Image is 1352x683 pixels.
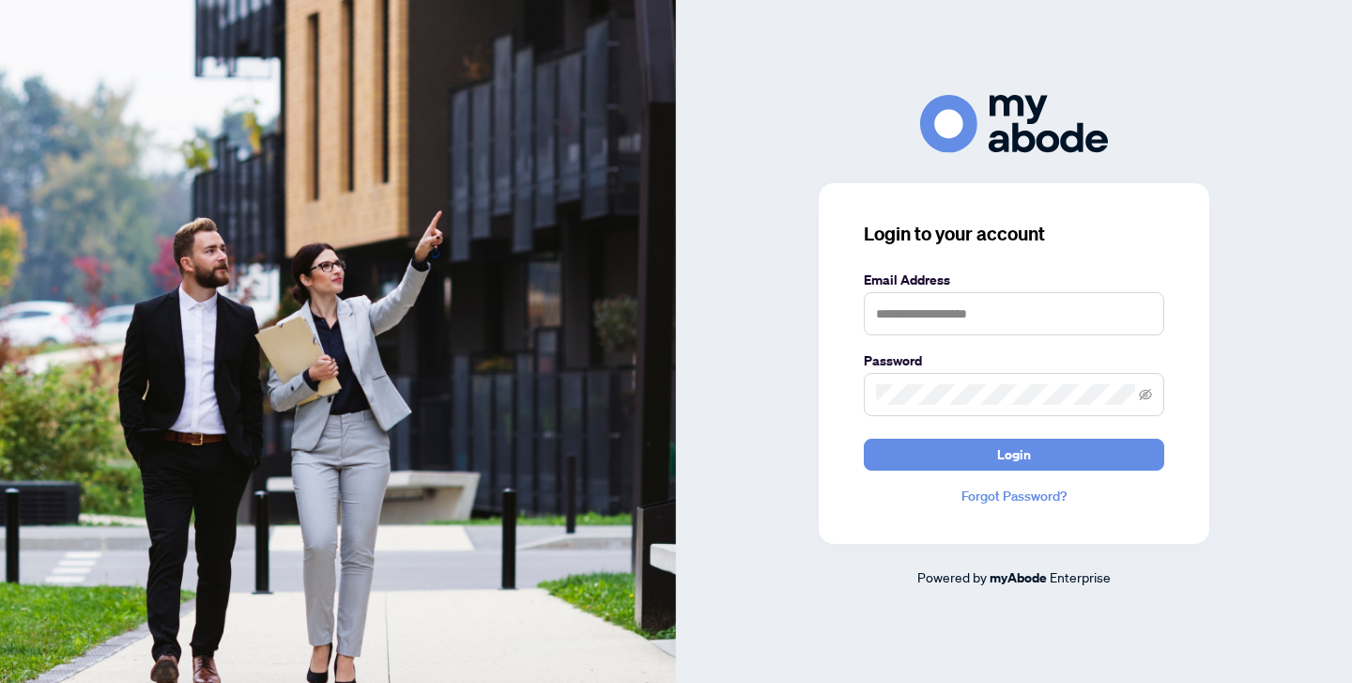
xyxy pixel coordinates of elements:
a: myAbode [990,567,1047,588]
h3: Login to your account [864,221,1164,247]
span: Enterprise [1050,568,1111,585]
label: Email Address [864,270,1164,290]
img: ma-logo [920,95,1108,152]
span: Powered by [917,568,987,585]
a: Forgot Password? [864,486,1164,506]
span: Login [997,440,1031,470]
span: eye-invisible [1139,388,1152,401]
button: Login [864,439,1164,471]
label: Password [864,350,1164,371]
